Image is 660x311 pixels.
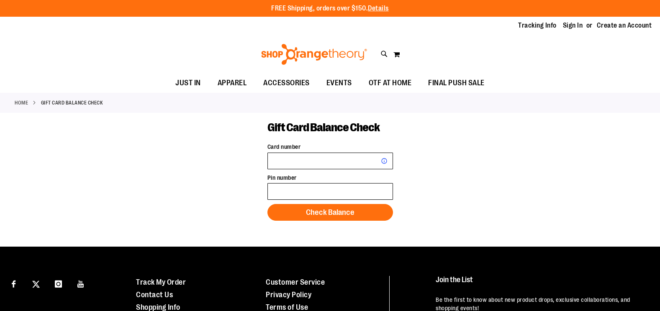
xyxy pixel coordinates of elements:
[15,99,28,107] a: Home
[41,99,103,107] strong: Gift Card Balance Check
[368,5,389,12] a: Details
[420,74,493,93] a: FINAL PUSH SALE
[436,276,643,291] h4: Join the List
[263,74,310,92] span: ACCESSORIES
[209,74,255,93] a: APPAREL
[267,143,301,150] span: Card number
[267,121,393,134] h3: Gift Card Balance Check
[136,278,186,286] a: Track My Order
[267,204,393,221] button: Check Balance
[175,74,201,92] span: JUST IN
[136,291,173,299] a: Contact Us
[326,74,352,92] span: EVENTS
[255,74,318,93] a: ACCESSORIES
[369,74,412,92] span: OTF AT HOME
[267,174,297,181] span: Pin number
[360,74,420,93] a: OTF AT HOME
[563,21,583,30] a: Sign In
[306,208,354,217] span: Check Balance
[32,280,40,288] img: Twitter
[260,44,368,65] img: Shop Orangetheory
[428,74,485,92] span: FINAL PUSH SALE
[29,276,44,291] a: Visit our X page
[271,4,389,13] p: FREE Shipping, orders over $150.
[74,276,88,291] a: Visit our Youtube page
[6,276,21,291] a: Visit our Facebook page
[318,74,360,93] a: EVENTS
[518,21,557,30] a: Tracking Info
[51,276,66,291] a: Visit our Instagram page
[167,74,209,93] a: JUST IN
[597,21,652,30] a: Create an Account
[266,291,311,299] a: Privacy Policy
[266,278,325,286] a: Customer Service
[218,74,247,92] span: APPAREL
